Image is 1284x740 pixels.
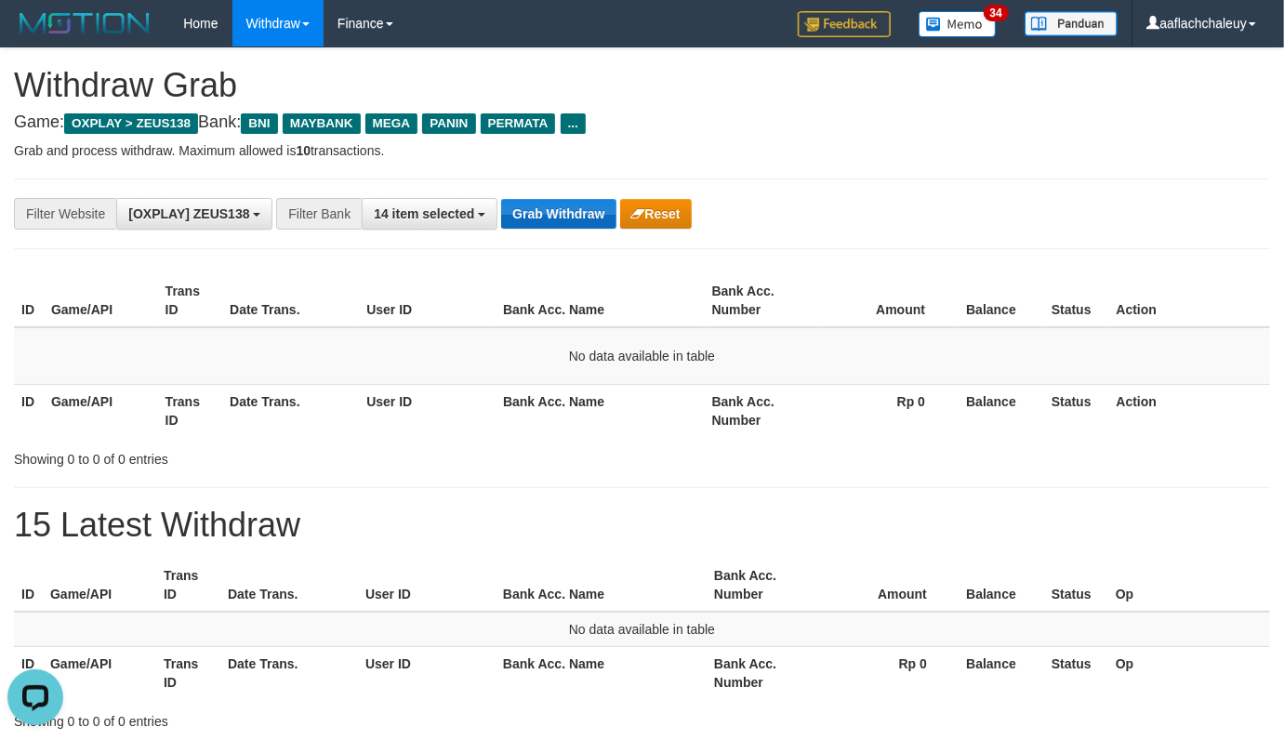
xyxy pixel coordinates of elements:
[14,141,1270,160] p: Grab and process withdraw. Maximum allowed is transactions.
[128,206,249,221] span: [OXPLAY] ZEUS138
[43,559,156,612] th: Game/API
[220,559,358,612] th: Date Trans.
[14,67,1270,104] h1: Withdraw Grab
[374,206,474,221] span: 14 item selected
[1044,274,1109,327] th: Status
[1044,559,1108,612] th: Status
[14,559,43,612] th: ID
[422,113,475,134] span: PANIN
[358,559,496,612] th: User ID
[818,384,953,437] th: Rp 0
[818,274,953,327] th: Amount
[7,7,63,63] button: Open LiveChat chat widget
[705,274,818,327] th: Bank Acc. Number
[496,384,705,437] th: Bank Acc. Name
[984,5,1009,21] span: 34
[14,274,44,327] th: ID
[1025,11,1118,36] img: panduan.png
[359,274,496,327] th: User ID
[955,559,1044,612] th: Balance
[44,384,158,437] th: Game/API
[220,647,358,700] th: Date Trans.
[1108,647,1270,700] th: Op
[707,647,820,700] th: Bank Acc. Number
[14,443,521,469] div: Showing 0 to 0 of 0 entries
[43,647,156,700] th: Game/API
[501,199,616,229] button: Grab Withdraw
[953,274,1044,327] th: Balance
[116,198,272,230] button: [OXPLAY] ZEUS138
[14,9,155,37] img: MOTION_logo.png
[798,11,891,37] img: Feedback.jpg
[955,647,1044,700] th: Balance
[820,647,955,700] th: Rp 0
[222,274,359,327] th: Date Trans.
[156,647,220,700] th: Trans ID
[359,384,496,437] th: User ID
[14,113,1270,132] h4: Game: Bank:
[64,113,198,134] span: OXPLAY > ZEUS138
[158,274,222,327] th: Trans ID
[14,198,116,230] div: Filter Website
[1044,647,1108,700] th: Status
[14,327,1270,385] td: No data available in table
[14,507,1270,544] h1: 15 Latest Withdraw
[481,113,556,134] span: PERMATA
[1109,274,1270,327] th: Action
[705,384,818,437] th: Bank Acc. Number
[156,559,220,612] th: Trans ID
[496,559,707,612] th: Bank Acc. Name
[561,113,586,134] span: ...
[820,559,955,612] th: Amount
[365,113,418,134] span: MEGA
[620,199,692,229] button: Reset
[919,11,997,37] img: Button%20Memo.svg
[14,384,44,437] th: ID
[358,647,496,700] th: User ID
[158,384,222,437] th: Trans ID
[276,198,362,230] div: Filter Bank
[1108,559,1270,612] th: Op
[362,198,497,230] button: 14 item selected
[707,559,820,612] th: Bank Acc. Number
[241,113,277,134] span: BNI
[14,705,521,731] div: Showing 0 to 0 of 0 entries
[283,113,361,134] span: MAYBANK
[44,274,158,327] th: Game/API
[496,647,707,700] th: Bank Acc. Name
[296,143,311,158] strong: 10
[496,274,705,327] th: Bank Acc. Name
[953,384,1044,437] th: Balance
[14,612,1270,647] td: No data available in table
[1044,384,1109,437] th: Status
[1109,384,1270,437] th: Action
[222,384,359,437] th: Date Trans.
[14,647,43,700] th: ID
